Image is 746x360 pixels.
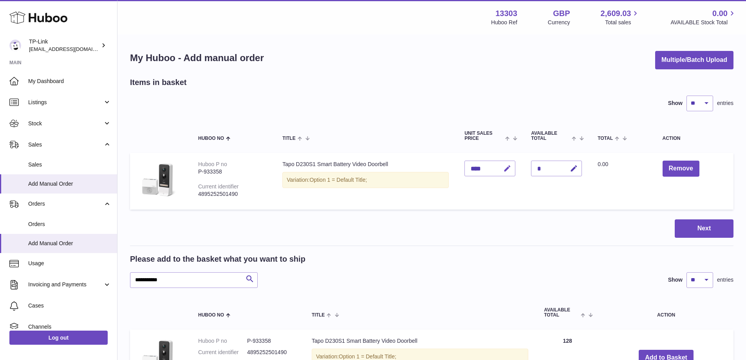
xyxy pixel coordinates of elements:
[717,276,733,284] span: entries
[198,136,224,141] span: Huboo no
[663,136,726,141] div: Action
[198,161,227,167] div: Huboo P no
[9,40,21,51] img: gaby.chen@tp-link.com
[28,180,111,188] span: Add Manual Order
[28,78,111,85] span: My Dashboard
[670,8,737,26] a: 0.00 AVAILABLE Stock Total
[598,161,608,167] span: 0.00
[663,161,699,177] button: Remove
[491,19,517,26] div: Huboo Ref
[312,313,325,318] span: Title
[544,308,579,318] span: AVAILABLE Total
[28,120,103,127] span: Stock
[464,131,503,141] span: Unit Sales Price
[712,8,728,19] span: 0.00
[130,254,305,264] h2: Please add to the basket what you want to ship
[675,219,733,238] button: Next
[282,172,449,188] div: Variation:
[339,353,396,360] span: Option 1 = Default Title;
[247,349,296,356] dd: 4895252501490
[198,313,224,318] span: Huboo no
[717,99,733,107] span: entries
[28,99,103,106] span: Listings
[138,161,177,200] img: Tapo D230S1 Smart Battery Video Doorbell
[601,8,631,19] span: 2,609.03
[601,8,640,26] a: 2,609.03 Total sales
[599,300,733,326] th: Action
[9,331,108,345] a: Log out
[28,221,111,228] span: Orders
[130,52,264,64] h1: My Huboo - Add manual order
[605,19,640,26] span: Total sales
[670,19,737,26] span: AVAILABLE Stock Total
[28,260,111,267] span: Usage
[531,131,570,141] span: AVAILABLE Total
[495,8,517,19] strong: 13303
[655,51,733,69] button: Multiple/Batch Upload
[548,19,570,26] div: Currency
[198,168,267,175] div: P-933358
[28,240,111,247] span: Add Manual Order
[28,141,103,148] span: Sales
[247,337,296,345] dd: P-933358
[553,8,570,19] strong: GBP
[28,302,111,309] span: Cases
[28,281,103,288] span: Invoicing and Payments
[275,153,457,210] td: Tapo D230S1 Smart Battery Video Doorbell
[198,183,239,190] div: Current identifier
[668,99,683,107] label: Show
[130,77,187,88] h2: Items in basket
[28,200,103,208] span: Orders
[198,349,247,356] dt: Current identifier
[598,136,613,141] span: Total
[29,46,115,52] span: [EMAIL_ADDRESS][DOMAIN_NAME]
[668,276,683,284] label: Show
[198,337,247,345] dt: Huboo P no
[28,323,111,331] span: Channels
[28,161,111,168] span: Sales
[198,190,267,198] div: 4895252501490
[29,38,99,53] div: TP-Link
[309,177,367,183] span: Option 1 = Default Title;
[282,136,295,141] span: Title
